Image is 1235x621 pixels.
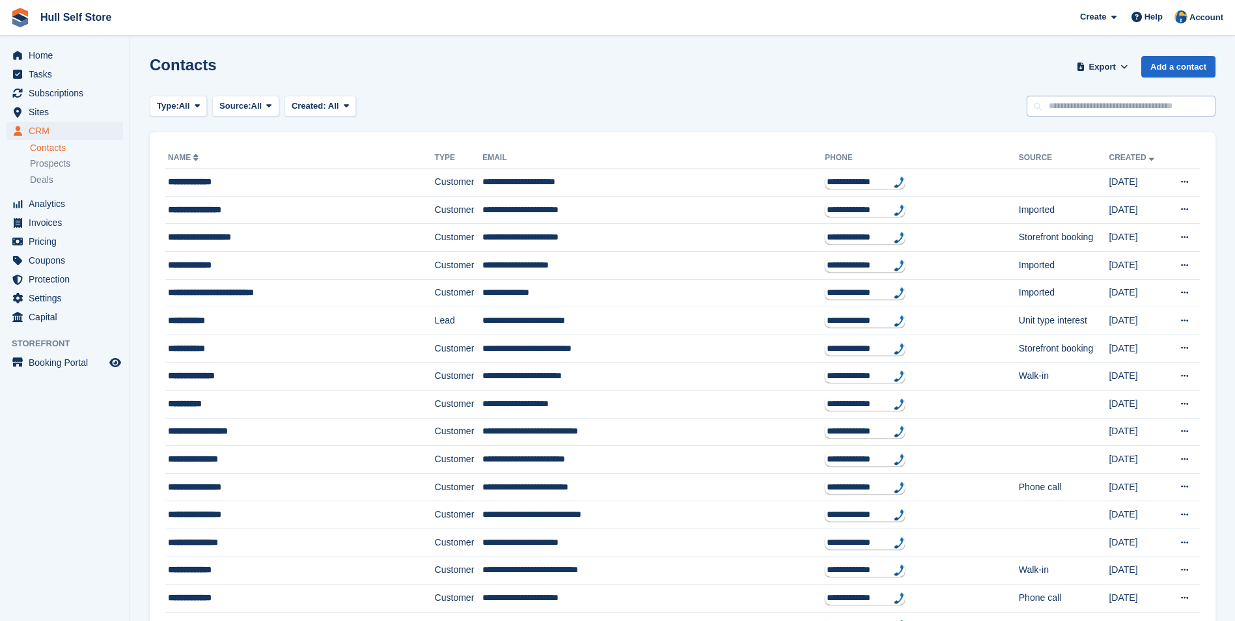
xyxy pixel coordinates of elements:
td: Customer [435,418,483,446]
td: [DATE] [1109,418,1167,446]
span: Capital [29,308,107,326]
span: All [179,100,190,113]
td: Customer [435,390,483,418]
img: hfpfyWBK5wQHBAGPgDf9c6qAYOxxMAAAAASUVORK5CYII= [894,398,904,410]
td: Customer [435,251,483,279]
img: hfpfyWBK5wQHBAGPgDf9c6qAYOxxMAAAAASUVORK5CYII= [894,537,904,549]
a: menu [7,195,123,213]
td: [DATE] [1109,335,1167,363]
td: [DATE] [1109,251,1167,279]
td: Customer [435,557,483,585]
a: Contacts [30,142,123,154]
img: hfpfyWBK5wQHBAGPgDf9c6qAYOxxMAAAAASUVORK5CYII= [894,482,904,493]
a: menu [7,308,123,326]
img: stora-icon-8386f47178a22dfd0bd8f6a31ec36ba5ce8667c1dd55bd0f319d3a0aa187defe.svg [10,8,30,27]
th: Phone [825,148,1019,169]
td: Customer [435,446,483,474]
th: Email [482,148,825,169]
button: Type: All [150,96,207,117]
h1: Contacts [150,56,217,74]
td: Walk-in [1019,363,1109,391]
td: [DATE] [1109,307,1167,335]
td: [DATE] [1109,363,1167,391]
td: Customer [435,169,483,197]
td: Storefront booking [1019,224,1109,252]
th: Source [1019,148,1109,169]
span: Help [1145,10,1163,23]
a: menu [7,232,123,251]
span: Create [1080,10,1106,23]
span: Subscriptions [29,84,107,102]
td: [DATE] [1109,473,1167,501]
td: Customer [435,363,483,391]
img: hfpfyWBK5wQHBAGPgDf9c6qAYOxxMAAAAASUVORK5CYII= [894,426,904,437]
span: Prospects [30,158,70,170]
a: menu [7,65,123,83]
a: menu [7,214,123,232]
span: Pricing [29,232,107,251]
span: Coupons [29,251,107,269]
td: Customer [435,585,483,613]
span: Home [29,46,107,64]
td: Customer [435,224,483,252]
span: Tasks [29,65,107,83]
img: hfpfyWBK5wQHBAGPgDf9c6qAYOxxMAAAAASUVORK5CYII= [894,315,904,327]
img: hfpfyWBK5wQHBAGPgDf9c6qAYOxxMAAAAASUVORK5CYII= [894,370,904,382]
span: Export [1089,61,1116,74]
td: [DATE] [1109,169,1167,197]
a: Prospects [30,157,123,171]
span: Created: [292,101,326,111]
img: hfpfyWBK5wQHBAGPgDf9c6qAYOxxMAAAAASUVORK5CYII= [894,454,904,465]
span: Source: [219,100,251,113]
a: menu [7,289,123,307]
td: Customer [435,501,483,529]
img: hfpfyWBK5wQHBAGPgDf9c6qAYOxxMAAAAASUVORK5CYII= [894,232,904,243]
img: hfpfyWBK5wQHBAGPgDf9c6qAYOxxMAAAAASUVORK5CYII= [894,564,904,576]
td: Customer [435,529,483,557]
img: hfpfyWBK5wQHBAGPgDf9c6qAYOxxMAAAAASUVORK5CYII= [894,204,904,216]
td: Imported [1019,196,1109,224]
td: [DATE] [1109,585,1167,613]
a: menu [7,270,123,288]
img: hfpfyWBK5wQHBAGPgDf9c6qAYOxxMAAAAASUVORK5CYII= [894,287,904,299]
img: Hull Self Store [1174,10,1187,23]
a: menu [7,46,123,64]
th: Type [435,148,483,169]
td: Imported [1019,251,1109,279]
td: Customer [435,279,483,307]
a: Deals [30,173,123,187]
img: hfpfyWBK5wQHBAGPgDf9c6qAYOxxMAAAAASUVORK5CYII= [894,260,904,271]
a: Name [168,153,201,162]
span: All [251,100,262,113]
td: Phone call [1019,473,1109,501]
button: Source: All [212,96,279,117]
span: Protection [29,270,107,288]
span: Sites [29,103,107,121]
td: [DATE] [1109,224,1167,252]
td: [DATE] [1109,557,1167,585]
img: hfpfyWBK5wQHBAGPgDf9c6qAYOxxMAAAAASUVORK5CYII= [894,509,904,521]
button: Export [1074,56,1131,77]
td: [DATE] [1109,390,1167,418]
span: Booking Portal [29,353,107,372]
td: [DATE] [1109,501,1167,529]
a: menu [7,103,123,121]
a: menu [7,353,123,372]
button: Created: All [284,96,356,117]
td: Storefront booking [1019,335,1109,363]
td: [DATE] [1109,446,1167,474]
td: Customer [435,335,483,363]
span: Settings [29,289,107,307]
a: menu [7,122,123,140]
img: hfpfyWBK5wQHBAGPgDf9c6qAYOxxMAAAAASUVORK5CYII= [894,592,904,604]
span: Type: [157,100,179,113]
a: menu [7,251,123,269]
td: Lead [435,307,483,335]
span: Storefront [12,337,130,350]
a: Created [1109,153,1156,162]
td: Unit type interest [1019,307,1109,335]
td: [DATE] [1109,196,1167,224]
span: Account [1189,11,1223,24]
a: Add a contact [1141,56,1215,77]
img: hfpfyWBK5wQHBAGPgDf9c6qAYOxxMAAAAASUVORK5CYII= [894,343,904,355]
